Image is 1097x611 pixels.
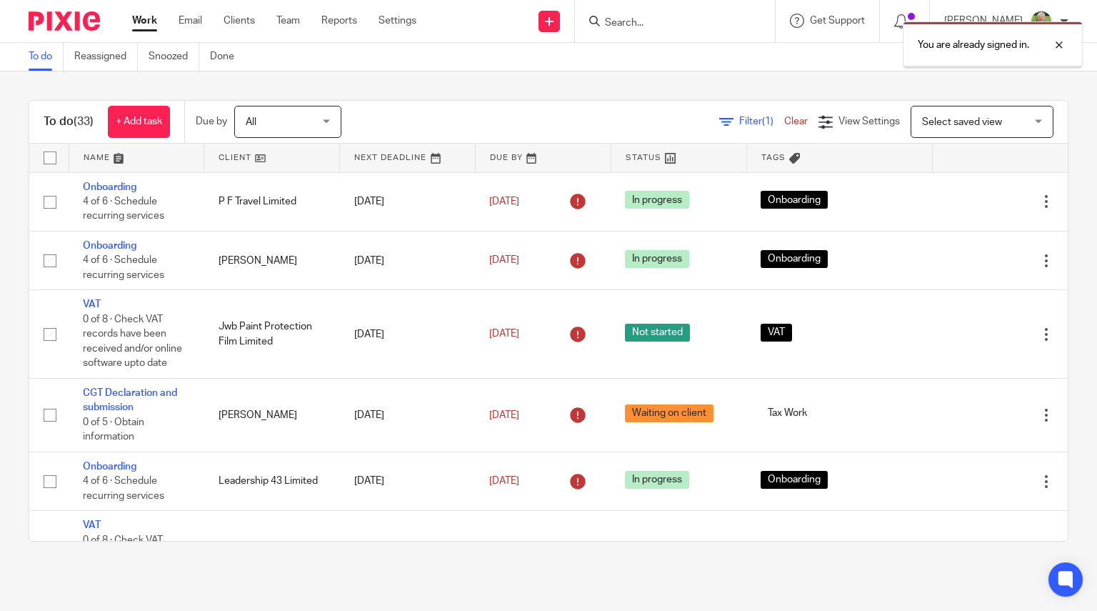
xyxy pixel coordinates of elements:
[83,256,164,281] span: 4 of 6 · Schedule recurring services
[625,471,689,489] span: In progress
[340,379,476,452] td: [DATE]
[83,314,182,369] span: 0 of 8 · Check VAT records have been received and/or online software upto date
[83,462,136,472] a: Onboarding
[83,388,177,412] a: CGT Declaration and submission
[489,476,519,486] span: [DATE]
[761,154,786,162] span: Tags
[204,290,340,379] td: Jwb Paint Protection Film Limited
[276,14,300,28] a: Team
[761,191,828,209] span: Onboarding
[83,520,101,530] a: VAT
[1030,10,1053,33] img: LEETAYLOR-HIGHRES-1.jpg
[179,14,202,28] a: Email
[340,231,476,289] td: [DATE]
[83,197,164,222] span: 4 of 6 · Schedule recurring services
[83,241,136,251] a: Onboarding
[108,106,170,138] a: + Add task
[224,14,255,28] a: Clients
[29,43,64,71] a: To do
[204,452,340,510] td: Leadership 43 Limited
[204,231,340,289] td: [PERSON_NAME]
[44,114,94,129] h1: To do
[149,43,199,71] a: Snoozed
[625,404,713,422] span: Waiting on client
[918,38,1029,52] p: You are already signed in.
[838,116,900,126] span: View Settings
[761,404,814,422] span: Tax Work
[489,410,519,420] span: [DATE]
[739,116,784,126] span: Filter
[132,14,157,28] a: Work
[83,182,136,192] a: Onboarding
[204,511,340,600] td: Jwb Paint Protection Film Limited
[340,511,476,600] td: [DATE]
[762,116,773,126] span: (1)
[74,116,94,127] span: (33)
[340,452,476,510] td: [DATE]
[83,476,164,501] span: 4 of 6 · Schedule recurring services
[204,379,340,452] td: [PERSON_NAME]
[784,116,808,126] a: Clear
[761,250,828,268] span: Onboarding
[625,324,690,342] span: Not started
[204,172,340,231] td: P F Travel Limited
[321,14,357,28] a: Reports
[29,11,100,31] img: Pixie
[83,535,182,590] span: 0 of 8 · Check VAT records have been received and/or online software upto date
[489,197,519,207] span: [DATE]
[74,43,138,71] a: Reassigned
[379,14,416,28] a: Settings
[761,471,828,489] span: Onboarding
[83,417,144,442] span: 0 of 5 · Obtain information
[340,172,476,231] td: [DATE]
[489,329,519,339] span: [DATE]
[246,117,256,127] span: All
[489,256,519,266] span: [DATE]
[196,114,227,129] p: Due by
[625,250,689,268] span: In progress
[922,117,1002,127] span: Select saved view
[625,191,689,209] span: In progress
[83,299,101,309] a: VAT
[761,324,792,342] span: VAT
[210,43,245,71] a: Done
[340,290,476,379] td: [DATE]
